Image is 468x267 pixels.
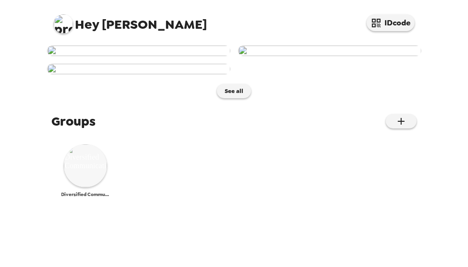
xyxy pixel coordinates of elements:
[75,16,99,33] span: Hey
[54,14,73,34] img: profile pic
[238,46,421,56] img: user-254811
[217,84,251,98] button: See all
[64,144,107,187] img: Diversified Communications
[47,46,230,56] img: user-260628
[52,113,96,130] span: Groups
[54,10,207,31] span: [PERSON_NAME]
[61,191,109,197] span: Diversified Communications
[367,14,415,31] button: IDcode
[47,64,230,74] img: user-254810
